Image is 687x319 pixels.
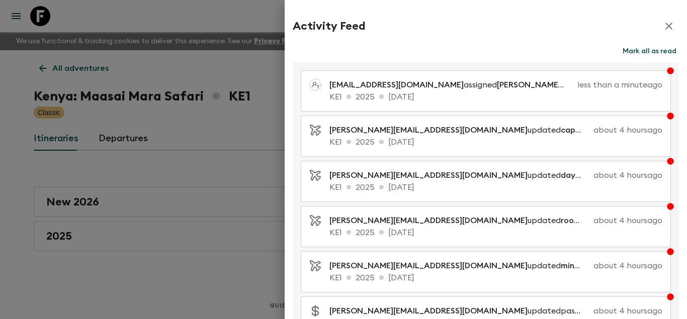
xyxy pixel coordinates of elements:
p: KE1 2025 [DATE] [329,181,662,193]
span: [PERSON_NAME][EMAIL_ADDRESS][DOMAIN_NAME] [329,126,528,134]
p: about 4 hours ago [593,260,662,272]
p: about 4 hours ago [593,124,662,136]
span: [PERSON_NAME] [497,81,564,89]
span: room release days [561,217,632,225]
span: [EMAIL_ADDRESS][DOMAIN_NAME] [329,81,464,89]
p: less than a minute ago [577,79,662,91]
p: updated [329,260,589,272]
span: min to guarantee [561,262,629,270]
p: updated [329,124,589,136]
button: Mark all as read [620,44,679,58]
p: KE1 2025 [DATE] [329,227,662,239]
p: KE1 2025 [DATE] [329,272,662,284]
p: updated passenger costs [329,305,589,317]
span: [PERSON_NAME][EMAIL_ADDRESS][DOMAIN_NAME] [329,307,528,315]
h2: Activity Feed [293,20,365,33]
span: days before departure for EB [561,171,675,179]
p: updated [329,215,589,227]
p: KE1 2025 [DATE] [329,91,662,103]
span: [PERSON_NAME][EMAIL_ADDRESS][DOMAIN_NAME] [329,171,528,179]
span: capacity [561,126,595,134]
p: about 4 hours ago [593,169,662,181]
p: KE1 2025 [DATE] [329,136,662,148]
span: [PERSON_NAME][EMAIL_ADDRESS][DOMAIN_NAME] [329,217,528,225]
p: about 4 hours ago [593,305,662,317]
p: updated [329,169,589,181]
p: assigned as a pack leader [329,79,573,91]
span: [PERSON_NAME][EMAIL_ADDRESS][DOMAIN_NAME] [329,262,528,270]
p: about 4 hours ago [593,215,662,227]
